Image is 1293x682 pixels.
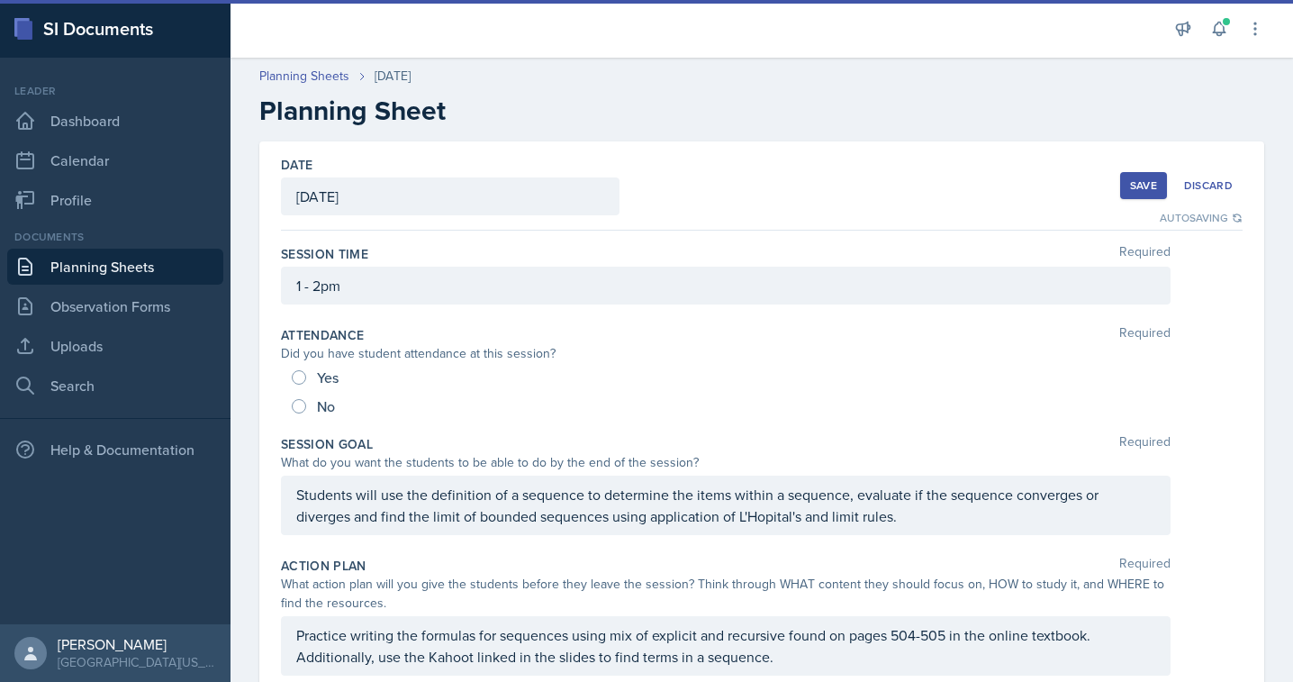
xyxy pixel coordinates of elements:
a: Planning Sheets [7,249,223,285]
p: Students will use the definition of a sequence to determine the items within a sequence, evaluate... [296,484,1155,527]
a: Uploads [7,328,223,364]
div: Autosaving [1160,210,1243,226]
button: Save [1120,172,1167,199]
span: Yes [317,368,339,386]
div: Leader [7,83,223,99]
div: What do you want the students to be able to do by the end of the session? [281,453,1171,472]
span: Required [1119,557,1171,575]
div: Help & Documentation [7,432,223,468]
p: Practice writing the formulas for sequences using mix of explicit and recursive found on pages 50... [296,624,1155,668]
span: Required [1119,326,1171,344]
label: Date [281,156,312,174]
div: [GEOGRAPHIC_DATA][US_STATE] in [GEOGRAPHIC_DATA] [58,653,216,671]
div: Save [1130,178,1157,193]
a: Planning Sheets [259,67,349,86]
label: Session Goal [281,435,373,453]
a: Search [7,368,223,404]
h2: Planning Sheet [259,95,1264,127]
button: Discard [1174,172,1243,199]
div: What action plan will you give the students before they leave the session? Think through WHAT con... [281,575,1171,613]
div: Did you have student attendance at this session? [281,344,1171,363]
div: Documents [7,229,223,245]
label: Attendance [281,326,365,344]
label: Action Plan [281,557,366,575]
a: Calendar [7,142,223,178]
span: Required [1119,435,1171,453]
label: Session Time [281,245,368,263]
div: Discard [1184,178,1233,193]
a: Observation Forms [7,288,223,324]
p: 1 - 2pm [296,275,1155,296]
a: Dashboard [7,103,223,139]
div: [PERSON_NAME] [58,635,216,653]
div: [DATE] [375,67,411,86]
a: Profile [7,182,223,218]
span: No [317,397,335,415]
span: Required [1119,245,1171,263]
